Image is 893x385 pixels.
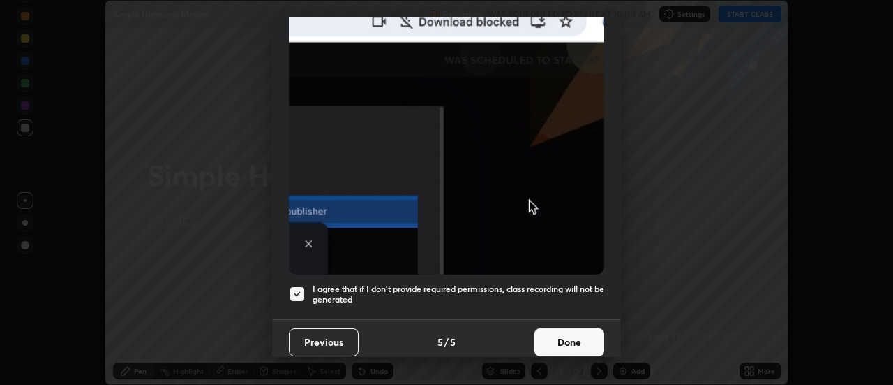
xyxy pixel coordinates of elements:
[313,284,604,305] h5: I agree that if I don't provide required permissions, class recording will not be generated
[534,328,604,356] button: Done
[444,335,449,349] h4: /
[289,328,359,356] button: Previous
[450,335,456,349] h4: 5
[437,335,443,349] h4: 5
